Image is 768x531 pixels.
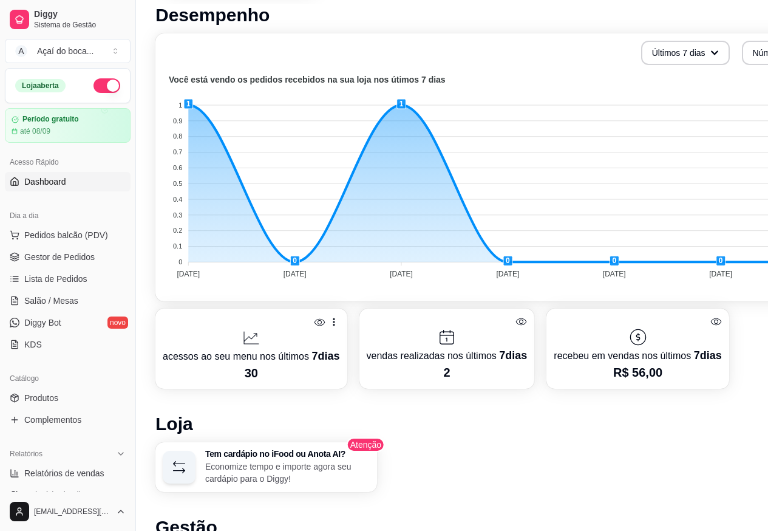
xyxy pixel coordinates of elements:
[5,485,131,505] a: Relatório de clientes
[5,269,131,289] a: Lista de Pedidos
[5,152,131,172] div: Acesso Rápido
[24,251,95,263] span: Gestor de Pedidos
[24,273,87,285] span: Lista de Pedidos
[173,132,182,140] tspan: 0.8
[5,497,131,526] button: [EMAIL_ADDRESS][DOMAIN_NAME]
[178,258,182,265] tspan: 0
[5,291,131,310] a: Salão / Mesas
[347,437,385,452] span: Atenção
[15,79,66,92] div: Loja aberta
[173,148,182,156] tspan: 0.7
[496,270,519,278] tspan: [DATE]
[24,338,42,351] span: KDS
[15,45,27,57] span: A
[34,20,126,30] span: Sistema de Gestão
[367,347,528,364] p: vendas realizadas nos últimos
[173,180,182,187] tspan: 0.5
[10,449,42,459] span: Relatórios
[178,101,182,109] tspan: 1
[34,9,126,20] span: Diggy
[709,270,732,278] tspan: [DATE]
[205,450,370,458] h3: Tem cardápio no iFood ou Anota AI?
[24,489,101,501] span: Relatório de clientes
[5,410,131,430] a: Complementos
[173,211,182,219] tspan: 0.3
[24,229,108,241] span: Pedidos balcão (PDV)
[173,242,182,250] tspan: 0.1
[173,164,182,171] tspan: 0.6
[173,227,182,234] tspan: 0.2
[24,467,104,479] span: Relatórios de vendas
[5,388,131,408] a: Produtos
[367,364,528,381] p: 2
[169,75,446,84] text: Você está vendo os pedidos recebidos na sua loja nos útimos 7 dias
[177,270,200,278] tspan: [DATE]
[5,335,131,354] a: KDS
[155,442,377,492] button: Tem cardápio no iFood ou Anota AI?Economize tempo e importe agora seu cardápio para o Diggy!
[311,350,339,362] span: 7 dias
[694,349,722,361] span: 7 dias
[5,206,131,225] div: Dia a dia
[5,369,131,388] div: Catálogo
[173,196,182,203] tspan: 0.4
[390,270,413,278] tspan: [DATE]
[603,270,626,278] tspan: [DATE]
[24,295,78,307] span: Salão / Mesas
[37,45,93,57] div: Açaí do boca ...
[5,313,131,332] a: Diggy Botnovo
[173,117,182,125] tspan: 0.9
[5,108,131,143] a: Período gratuitoaté 08/09
[24,392,58,404] span: Produtos
[499,349,527,361] span: 7 dias
[5,172,131,191] a: Dashboard
[24,414,81,426] span: Complementos
[5,39,131,63] button: Select a team
[24,176,66,188] span: Dashboard
[5,225,131,245] button: Pedidos balcão (PDV)
[554,347,721,364] p: recebeu em vendas nos últimos
[5,464,131,483] a: Relatórios de vendas
[22,115,79,124] article: Período gratuito
[20,126,50,136] article: até 08/09
[205,461,370,485] p: Economize tempo e importe agora seu cardápio para o Diggy!
[24,317,61,329] span: Diggy Bot
[93,78,120,93] button: Alterar Status
[163,348,340,365] p: acessos ao seu menu nos últimos
[5,247,131,267] a: Gestor de Pedidos
[34,507,111,516] span: [EMAIL_ADDRESS][DOMAIN_NAME]
[163,365,340,382] p: 30
[554,364,721,381] p: R$ 56,00
[284,270,307,278] tspan: [DATE]
[5,5,131,34] a: DiggySistema de Gestão
[641,41,730,65] button: Últimos 7 dias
